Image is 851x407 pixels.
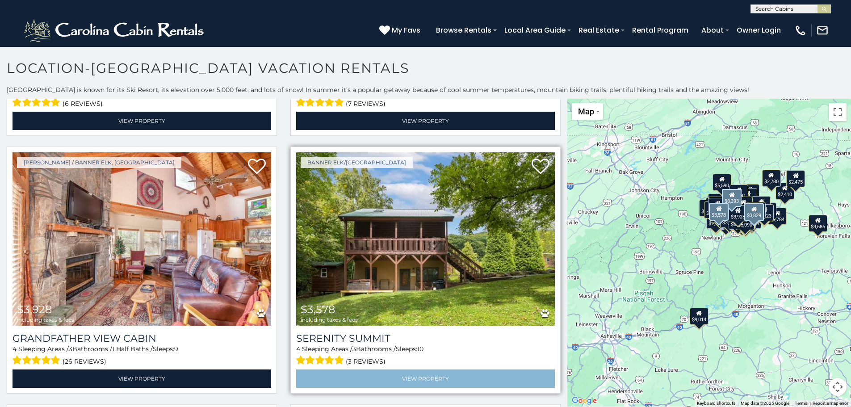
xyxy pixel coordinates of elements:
[13,344,271,367] div: Sleeping Areas / Bathrooms / Sleeps:
[346,98,386,109] span: (7 reviews)
[829,378,847,396] button: Map camera controls
[13,332,271,344] a: Grandfather View Cabin
[816,24,829,37] img: mail-regular-white.png
[690,307,708,324] div: $9,014
[63,98,103,109] span: (6 reviews)
[736,214,755,231] div: $3,394
[346,356,386,367] span: (3 reviews)
[63,356,106,367] span: (26 reviews)
[17,317,74,323] span: including taxes & fees
[296,369,555,388] a: View Property
[697,22,728,38] a: About
[699,200,718,217] div: $2,802
[570,395,599,407] a: Open this area in Google Maps (opens a new window)
[711,206,729,222] div: $4,104
[708,198,727,215] div: $4,251
[379,25,423,36] a: My Favs
[296,112,555,130] a: View Property
[248,158,266,176] a: Add to favorites
[296,152,555,326] img: Serenity Summit
[736,213,755,230] div: $5,090
[13,369,271,388] a: View Property
[432,22,496,38] a: Browse Rentals
[301,317,358,323] span: including taxes & fees
[768,208,787,225] div: $9,784
[755,204,774,221] div: $4,923
[570,395,599,407] img: Google
[708,193,727,210] div: $2,512
[417,345,423,353] span: 10
[17,303,52,316] span: $3,928
[296,152,555,326] a: Serenity Summit $3,578 including taxes & fees
[708,196,727,213] div: $5,573
[730,185,749,201] div: $3,341
[741,184,759,201] div: $3,962
[787,170,805,187] div: $2,475
[704,201,723,218] div: $5,322
[813,401,848,406] a: Report a map error
[717,214,736,231] div: $4,481
[752,196,771,213] div: $5,621
[500,22,570,38] a: Local Area Guide
[578,107,594,116] span: Map
[713,173,732,190] div: $5,590
[17,157,181,168] a: [PERSON_NAME] / Banner Elk, [GEOGRAPHIC_DATA]
[722,189,742,206] div: $8,393
[709,203,729,221] div: $3,578
[574,22,624,38] a: Real Estate
[741,401,789,406] span: Map data ©2025 Google
[732,22,785,38] a: Owner Login
[755,205,774,222] div: $4,132
[296,345,300,353] span: 4
[13,112,271,130] a: View Property
[776,183,794,200] div: $2,410
[734,196,753,213] div: $4,305
[794,24,807,37] img: phone-regular-white.png
[301,157,413,168] a: Banner Elk/[GEOGRAPHIC_DATA]
[301,303,335,316] span: $3,578
[13,152,271,326] a: Grandfather View Cabin $3,928 including taxes & fees
[729,205,747,222] div: $3,928
[572,103,603,120] button: Change map style
[809,214,827,231] div: $3,686
[392,25,420,36] span: My Favs
[736,215,755,232] div: $6,304
[697,400,735,407] button: Keyboard shortcuts
[13,345,17,353] span: 4
[112,345,153,353] span: 1 Half Baths /
[795,401,807,406] a: Terms (opens in new tab)
[747,201,766,218] div: $3,856
[829,103,847,121] button: Toggle fullscreen view
[762,169,781,186] div: $2,780
[296,332,555,344] a: Serenity Summit
[352,345,356,353] span: 3
[174,345,178,353] span: 9
[69,345,72,353] span: 3
[706,211,725,228] div: $7,142
[532,158,549,176] a: Add to favorites
[628,22,693,38] a: Rental Program
[13,152,271,326] img: Grandfather View Cabin
[707,213,726,230] div: $6,940
[296,344,555,367] div: Sleeping Areas / Bathrooms / Sleeps:
[22,17,208,44] img: White-1-2.png
[745,203,764,221] div: $3,829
